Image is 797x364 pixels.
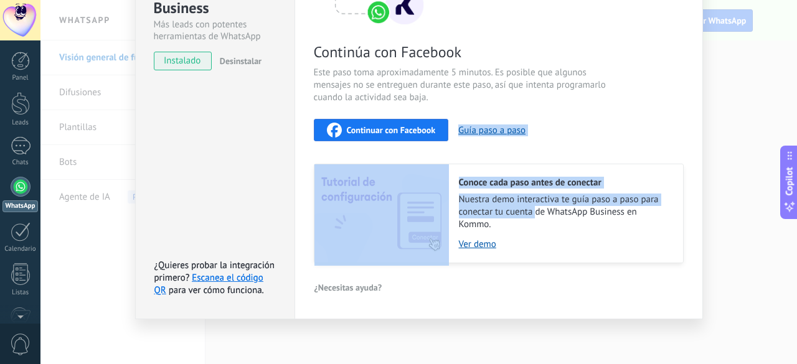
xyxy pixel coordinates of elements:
[2,245,39,253] div: Calendario
[169,284,264,296] span: para ver cómo funciona.
[2,200,38,212] div: WhatsApp
[154,272,263,296] a: Escanea el código QR
[2,159,39,167] div: Chats
[458,124,526,136] button: Guía paso a paso
[347,126,436,134] span: Continuar con Facebook
[2,119,39,127] div: Leads
[215,52,262,70] button: Desinstalar
[314,42,610,62] span: Continúa con Facebook
[459,177,671,189] h2: Conoce cada paso antes de conectar
[459,238,671,250] a: Ver demo
[2,74,39,82] div: Panel
[314,119,449,141] button: Continuar con Facebook
[154,19,276,42] div: Más leads con potentes herramientas de WhatsApp
[314,278,383,297] button: ¿Necesitas ayuda?
[314,283,382,292] span: ¿Necesitas ayuda?
[2,289,39,297] div: Listas
[220,55,262,67] span: Desinstalar
[154,52,211,70] span: instalado
[314,67,610,104] span: Este paso toma aproximadamente 5 minutos. Es posible que algunos mensajes no se entreguen durante...
[459,194,671,231] span: Nuestra demo interactiva te guía paso a paso para conectar tu cuenta de WhatsApp Business en Kommo.
[783,167,796,195] span: Copilot
[154,259,275,284] span: ¿Quieres probar la integración primero?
